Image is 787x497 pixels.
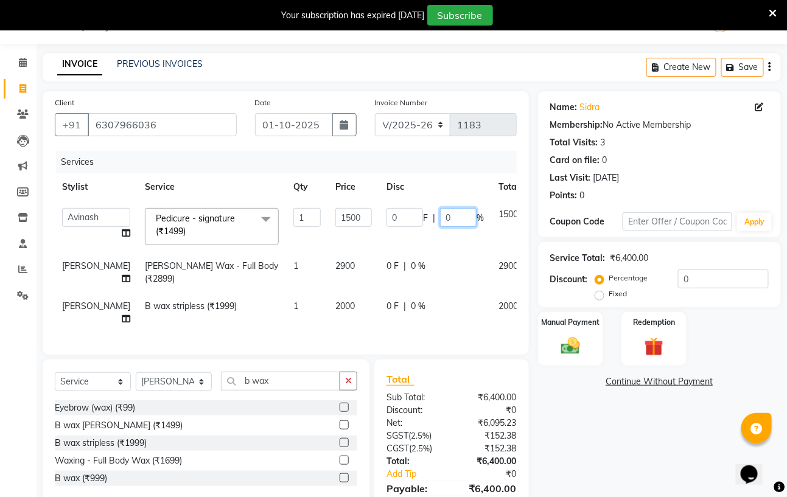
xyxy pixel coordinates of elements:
[737,213,772,231] button: Apply
[387,430,408,441] span: SGST
[55,401,135,414] div: Eyebrow (wax) (₹99)
[286,173,328,201] th: Qty
[55,173,138,201] th: Stylist
[550,101,578,114] div: Name:
[452,391,526,404] div: ₹6,400.00
[377,404,452,417] div: Discount:
[335,260,355,271] span: 2900
[55,97,74,108] label: Client
[377,481,452,496] div: Payable:
[186,226,191,237] a: x
[255,97,271,108] label: Date
[423,212,428,224] span: F
[293,301,298,311] span: 1
[638,335,669,359] img: _gift.svg
[377,442,452,455] div: ( )
[221,372,340,391] input: Search or Scan
[117,58,203,69] a: PREVIOUS INVOICES
[377,429,452,442] div: ( )
[293,260,298,271] span: 1
[736,448,775,485] iframe: chat widget
[452,442,526,455] div: ₹152.38
[477,212,484,224] span: %
[404,300,406,313] span: |
[55,419,183,432] div: B wax [PERSON_NAME] (₹1499)
[387,260,399,273] span: 0 F
[377,468,464,481] a: Add Tip
[433,212,435,224] span: |
[646,58,716,77] button: Create New
[57,54,102,75] a: INVOICE
[721,58,764,77] button: Save
[387,373,414,386] span: Total
[138,173,286,201] th: Service
[541,317,600,328] label: Manual Payment
[609,273,648,283] label: Percentage
[377,455,452,468] div: Total:
[377,417,452,429] div: Net:
[55,454,182,467] div: Waxing - Full Body Wax (₹1699)
[387,300,399,313] span: 0 F
[498,209,518,220] span: 1500
[623,212,732,231] input: Enter Offer / Coupon Code
[387,443,409,454] span: CGST
[452,404,526,417] div: ₹0
[550,273,588,286] div: Discount:
[145,301,237,311] span: B wax stripless (₹1999)
[452,429,526,442] div: ₹152.38
[156,213,235,237] span: Pedicure - signature (₹1499)
[540,375,778,388] a: Continue Without Payment
[498,301,518,311] span: 2000
[550,119,769,131] div: No Active Membership
[601,136,606,149] div: 3
[375,97,428,108] label: Invoice Number
[550,172,591,184] div: Last Visit:
[55,113,89,136] button: +91
[411,300,425,313] span: 0 %
[580,189,585,202] div: 0
[550,252,606,265] div: Service Total:
[62,301,130,311] span: [PERSON_NAME]
[282,9,425,22] div: Your subscription has expired [DATE]
[593,172,620,184] div: [DATE]
[379,173,491,201] th: Disc
[550,136,598,149] div: Total Visits:
[88,113,237,136] input: Search by Name/Mobile/Email/Code
[62,260,130,271] span: [PERSON_NAME]
[55,437,147,450] div: B wax stripless (₹1999)
[550,189,578,202] div: Points:
[452,455,526,468] div: ₹6,400.00
[411,260,425,273] span: 0 %
[411,431,429,440] span: 2.5%
[335,301,355,311] span: 2000
[550,215,623,228] div: Coupon Code
[328,173,379,201] th: Price
[603,154,607,167] div: 0
[580,101,600,114] a: Sidra
[56,151,526,173] div: Services
[633,317,675,328] label: Redemption
[550,154,600,167] div: Card on file:
[498,260,518,271] span: 2900
[411,443,430,453] span: 2.5%
[452,481,526,496] div: ₹6,400.00
[145,260,278,284] span: [PERSON_NAME] Wax - Full Body (₹2899)
[491,173,526,201] th: Total
[609,288,628,299] label: Fixed
[377,391,452,404] div: Sub Total:
[464,468,525,481] div: ₹0
[427,5,493,26] button: Subscribe
[55,472,107,485] div: B wax (₹999)
[555,335,586,357] img: _cash.svg
[404,260,406,273] span: |
[452,417,526,429] div: ₹6,095.23
[550,119,603,131] div: Membership:
[610,252,649,265] div: ₹6,400.00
